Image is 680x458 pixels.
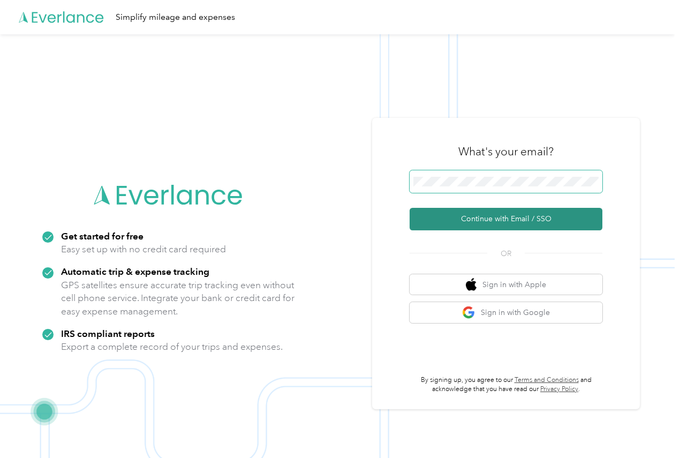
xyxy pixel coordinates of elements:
strong: IRS compliant reports [61,328,155,339]
div: Simplify mileage and expenses [116,11,235,24]
p: GPS satellites ensure accurate trip tracking even without cell phone service. Integrate your bank... [61,279,295,318]
p: Easy set up with no credit card required [61,243,226,256]
button: apple logoSign in with Apple [410,274,602,295]
strong: Get started for free [61,230,143,242]
img: google logo [462,306,475,319]
a: Terms and Conditions [515,376,579,384]
button: google logoSign in with Google [410,302,602,323]
img: apple logo [466,278,477,291]
p: Export a complete record of your trips and expenses. [61,340,283,354]
strong: Automatic trip & expense tracking [61,266,209,277]
a: Privacy Policy [540,385,578,393]
h3: What's your email? [458,144,554,159]
p: By signing up, you agree to our and acknowledge that you have read our . [410,376,602,394]
button: Continue with Email / SSO [410,208,602,230]
span: OR [487,248,525,259]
